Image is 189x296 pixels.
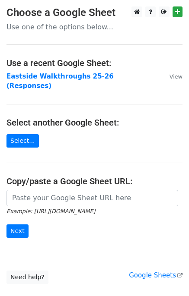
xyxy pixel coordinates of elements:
small: View [170,73,183,80]
p: Use one of the options below... [6,22,183,31]
a: Eastside Walkthroughs 25-26 (Responses) [6,72,114,90]
a: View [161,72,183,80]
h4: Select another Google Sheet: [6,117,183,128]
input: Next [6,224,29,238]
a: Select... [6,134,39,148]
a: Need help? [6,271,48,284]
h4: Copy/paste a Google Sheet URL: [6,176,183,186]
h4: Use a recent Google Sheet: [6,58,183,68]
a: Google Sheets [129,271,183,279]
input: Paste your Google Sheet URL here [6,190,178,206]
h3: Choose a Google Sheet [6,6,183,19]
small: Example: [URL][DOMAIN_NAME] [6,208,95,214]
